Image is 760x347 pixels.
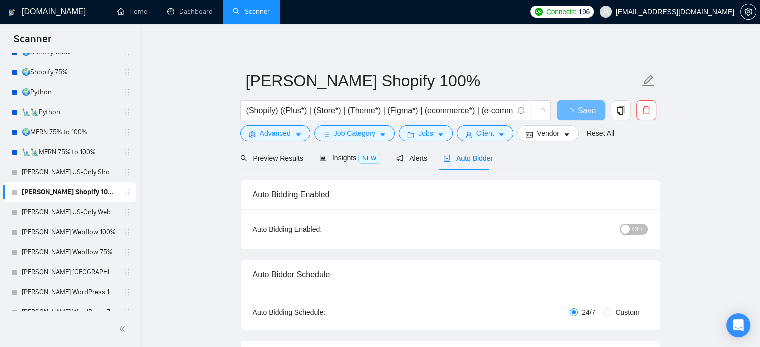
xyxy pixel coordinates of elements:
div: Auto Bidding Schedule: [253,307,384,318]
button: barsJob Categorycaret-down [314,125,395,141]
span: holder [123,268,131,276]
span: Connects: [546,6,576,17]
span: loading [536,108,545,117]
span: bars [323,131,330,138]
button: settingAdvancedcaret-down [240,125,310,141]
span: holder [123,88,131,96]
span: Scanner [6,32,59,53]
span: search [240,155,247,162]
input: Search Freelance Jobs... [246,104,513,117]
span: Preview Results [240,154,303,162]
a: [PERSON_NAME] [GEOGRAPHIC_DATA]-Only WordPress 100% [22,262,117,282]
span: caret-down [437,131,444,138]
button: idcardVendorcaret-down [517,125,578,141]
a: homeHome [117,7,147,16]
button: userClientcaret-down [457,125,514,141]
span: caret-down [295,131,302,138]
span: NEW [358,153,380,164]
div: Auto Bidding Enabled: [253,224,384,235]
span: Insights [319,154,380,162]
span: holder [123,308,131,316]
button: folderJobscaret-down [399,125,453,141]
a: 🗽🗽Python [22,102,117,122]
a: [PERSON_NAME] US-Only Shopify 100% [22,162,117,182]
a: [PERSON_NAME] WordPress 75% [22,302,117,322]
input: Scanner name... [246,68,640,93]
span: Job Category [334,128,375,139]
div: Auto Bidder Schedule [253,260,648,289]
span: OFF [632,224,644,235]
span: user [602,8,609,15]
span: holder [123,188,131,196]
span: holder [123,288,131,296]
span: edit [642,74,655,87]
span: holder [123,208,131,216]
span: holder [123,168,131,176]
span: Custom [611,307,643,318]
span: info-circle [518,107,524,114]
a: setting [740,8,756,16]
span: holder [123,248,131,256]
a: searchScanner [233,7,270,16]
button: setting [740,4,756,20]
a: dashboardDashboard [167,7,213,16]
span: holder [123,108,131,116]
span: notification [396,155,403,162]
span: 196 [578,6,589,17]
a: 🌍MERN 75% to 100% [22,122,117,142]
span: holder [123,68,131,76]
span: holder [123,148,131,156]
span: Alerts [396,154,427,162]
span: Advanced [260,128,291,139]
a: 🌍Python [22,82,117,102]
span: holder [123,228,131,236]
span: user [465,131,472,138]
span: setting [249,131,256,138]
a: [PERSON_NAME] Shopify 100% [22,182,117,202]
div: Auto Bidding Enabled [253,180,648,209]
button: Save [557,100,605,120]
span: delete [637,106,656,115]
span: copy [611,106,630,115]
a: 🌍Shopify 75% [22,62,117,82]
img: logo [8,4,15,20]
button: delete [636,100,656,120]
span: holder [123,128,131,136]
a: Reset All [587,128,614,139]
span: caret-down [379,131,386,138]
span: caret-down [563,131,570,138]
div: Open Intercom Messenger [726,313,750,337]
a: [PERSON_NAME] Webflow 100% [22,222,117,242]
span: setting [741,8,756,16]
span: loading [566,108,578,116]
span: double-left [119,324,129,334]
a: 🗽🗽MERN 75% to 100% [22,142,117,162]
span: Auto Bidder [443,154,493,162]
button: copy [611,100,631,120]
span: Client [476,128,494,139]
a: [PERSON_NAME] Webflow 75% [22,242,117,262]
span: 24/7 [578,307,599,318]
span: caret-down [498,131,505,138]
span: area-chart [319,154,326,161]
span: folder [407,131,414,138]
span: idcard [526,131,533,138]
span: Save [578,104,596,117]
span: Jobs [418,128,433,139]
a: [PERSON_NAME] US-Only Webflow [22,202,117,222]
img: upwork-logo.png [535,8,543,16]
span: robot [443,155,450,162]
a: [PERSON_NAME] WordPress 100% [22,282,117,302]
span: Vendor [537,128,559,139]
